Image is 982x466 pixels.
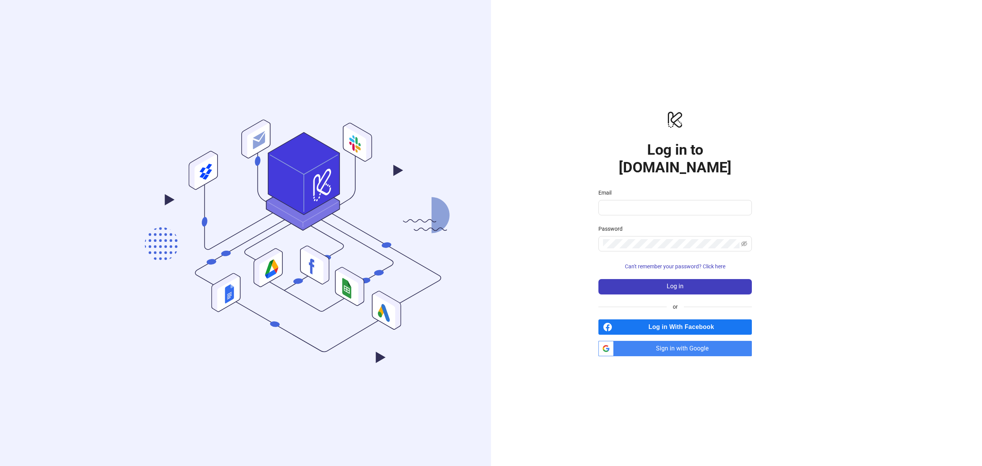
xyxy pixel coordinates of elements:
a: Can't remember your password? Click here [598,263,752,269]
label: Email [598,188,616,197]
span: or [667,302,684,311]
h1: Log in to [DOMAIN_NAME] [598,141,752,176]
span: Sign in with Google [617,341,752,356]
span: Can't remember your password? Click here [625,263,725,269]
a: Sign in with Google [598,341,752,356]
span: eye-invisible [741,241,747,247]
label: Password [598,225,628,233]
span: Log in [667,283,684,290]
span: Log in With Facebook [615,319,752,335]
input: Password [603,239,740,248]
button: Log in [598,279,752,294]
a: Log in With Facebook [598,319,752,335]
button: Can't remember your password? Click here [598,261,752,273]
input: Email [603,203,746,212]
